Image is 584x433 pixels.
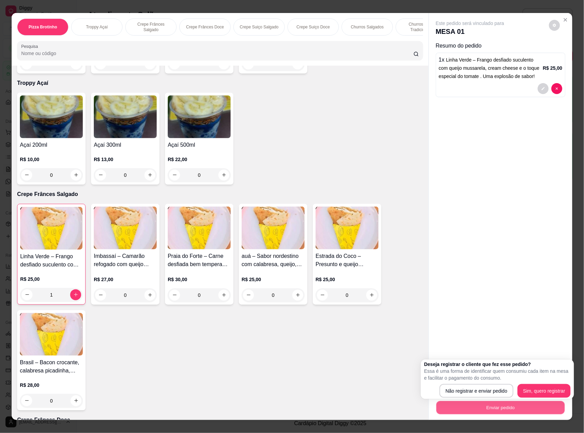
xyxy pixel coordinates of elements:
button: Close [560,14,571,25]
button: increase-product-quantity [366,290,377,301]
button: increase-product-quantity [144,290,155,301]
img: product-image [168,207,231,249]
button: decrease-product-quantity [95,290,106,301]
p: R$ 30,00 [168,276,231,283]
h4: Estrada do Coco – Presunto e queijo mussarela com orégano e um toque cremoso de cream cheese. Tra... [316,252,379,268]
h4: Brasil – Bacon crocante, calabresa picadinha, carne moída, banana e cream cheese, tudo derretido ... [20,358,83,375]
h4: auá – Sabor nordestino com calabresa, queijo, cream cheese, tomate e milho amarelo. Uma combinaçã... [242,252,305,268]
img: product-image [94,95,157,138]
button: decrease-product-quantity [551,83,562,94]
button: decrease-product-quantity [538,83,549,94]
p: Pizza Brotinho [28,24,57,30]
p: Troppy Açaí [86,24,108,30]
p: R$ 25,00 [20,276,82,283]
p: R$ 25,00 [242,276,305,283]
p: Crepe Frânces Salgado [131,22,171,32]
h2: Deseja registrar o cliente que fez esse pedido? [424,361,571,368]
p: MESA 01 [436,27,504,36]
button: increase-product-quantity [218,290,229,301]
label: Pesquisa [21,43,40,49]
button: increase-product-quantity [292,290,303,301]
p: R$ 13,00 [94,156,157,163]
p: R$ 28,00 [20,382,83,389]
h4: Açaí 300ml [94,141,157,149]
p: R$ 25,00 [316,276,379,283]
button: Enviar pedido [436,401,565,415]
button: decrease-product-quantity [549,20,560,31]
button: decrease-product-quantity [169,290,180,301]
button: decrease-product-quantity [243,290,254,301]
input: Pesquisa [21,50,414,57]
img: product-image [316,207,379,249]
h4: Praia do Forte – Carne desfiada bem temperada, com queijo mussarela, banana ,cebola caramelizada ... [168,252,231,268]
h4: Açaí 200ml [20,141,83,149]
p: Troppy Açaí [17,79,423,87]
h4: Imbassaí – Camarão refogado com queijo mussarela e cream cheese. Delicioso e refinado! [94,252,157,268]
img: product-image [168,95,231,138]
p: Crepe Suiço Salgado [240,24,278,30]
img: product-image [20,207,82,250]
p: Crepe Frânces Salgado [17,190,423,198]
p: Churros Doce Tradicionais [402,22,441,32]
button: Não registrar e enviar pedido [440,384,514,398]
p: Churros Salgados [351,24,384,30]
button: Sim, quero registrar [518,384,571,398]
p: Essa é uma forma de identificar quem consumiu cada item na mesa e facilitar o pagamento do consumo. [424,368,571,381]
p: R$ 27,00 [94,276,157,283]
button: decrease-product-quantity [21,395,32,406]
button: increase-product-quantity [70,289,81,300]
p: Resumo do pedido [436,42,566,50]
button: decrease-product-quantity [317,290,328,301]
img: product-image [20,313,83,356]
p: 1 x [439,56,543,80]
button: increase-product-quantity [71,395,81,406]
img: product-image [20,95,83,138]
p: Crepe Suiço Doce [296,24,330,30]
p: R$ 10,00 [20,156,83,163]
span: Linha Verde – Frango desfiado suculento com queijo mussarela, cream cheese e o toque especial do ... [439,57,539,79]
h4: Linha Verde – Frango desfiado suculento com queijo mussarela, cream cheese e o toque especial do ... [20,252,82,269]
p: Crepe Frânces Doce [17,416,423,424]
img: product-image [94,207,157,249]
p: Crepe Frânces Doce [186,24,224,30]
h4: Açaí 500ml [168,141,231,149]
p: R$ 25,00 [543,65,562,71]
p: R$ 22,00 [168,156,231,163]
button: decrease-product-quantity [22,289,33,300]
p: Este pedido será vinculado para [436,20,504,27]
img: product-image [242,207,305,249]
